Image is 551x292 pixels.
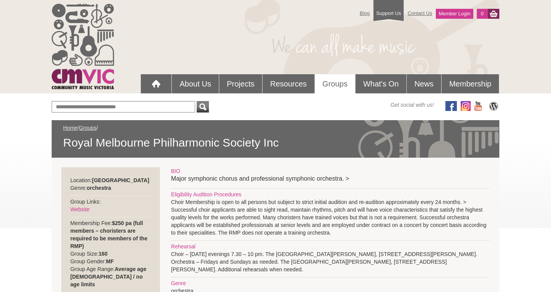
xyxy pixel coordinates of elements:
a: What's On [355,74,406,93]
strong: MF [106,258,114,264]
img: CMVic Blog [488,101,499,111]
a: Contact Us [404,7,436,20]
strong: $250 pa (full members – choristers are required to be members of the RMP) [70,220,147,249]
p: Major symphonic chorus and professional symphonic orchestra. > [171,175,490,183]
strong: 160 [99,251,108,257]
a: 0 [477,9,488,19]
a: Home [63,125,77,131]
a: Website [70,206,90,212]
a: Groups [315,74,355,93]
strong: Average age [DEMOGRAPHIC_DATA] / no age limits [70,266,147,287]
a: Blog [356,7,373,20]
a: Groups [79,125,96,131]
strong: orchestra [87,185,111,191]
a: Membership [442,74,499,93]
div: Eligibility Audition Procedures [171,191,490,198]
div: / / [63,124,488,150]
a: Projects [219,74,262,93]
div: Rehearsal [171,243,490,250]
a: Member Login [436,9,473,19]
span: Get social with us! [390,101,434,109]
div: Genre [171,279,490,287]
strong: [GEOGRAPHIC_DATA] [92,177,150,183]
span: Royal Melbourne Philharmonic Society Inc [63,135,488,150]
img: icon-instagram.png [461,101,471,111]
img: cmvic_logo.png [52,4,114,89]
a: Resources [262,74,315,93]
a: About Us [172,74,218,93]
a: News [407,74,441,93]
div: BIO [171,167,490,175]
